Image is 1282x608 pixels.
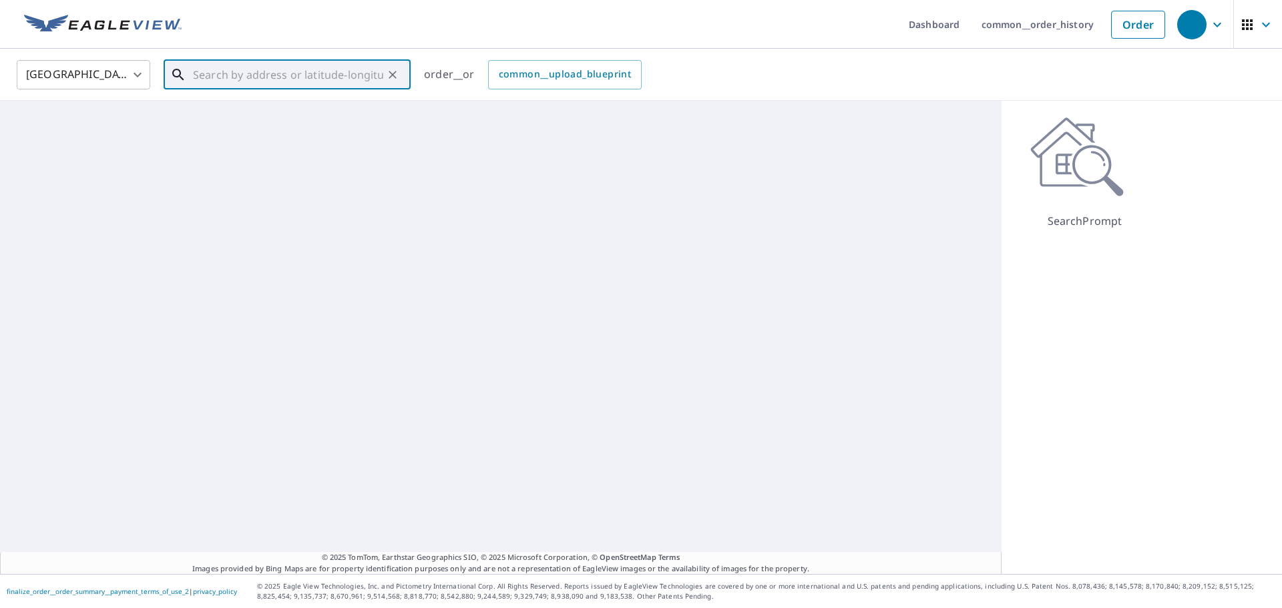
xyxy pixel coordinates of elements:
div: [GEOGRAPHIC_DATA] [17,56,150,93]
p: | [7,587,237,595]
a: privacy_policy [193,587,237,596]
input: Search by address or latitude-longitude [193,56,383,93]
button: Clear [383,65,402,84]
div: order__or [424,60,642,89]
span: © 2025 TomTom, Earthstar Geographics SIO, © 2025 Microsoft Corporation, © [322,552,680,563]
img: EV Logo [24,15,182,35]
p: © 2025 Eagle View Technologies, Inc. and Pictometry International Corp. All Rights Reserved. Repo... [257,581,1275,601]
p: SearchPrompt [1041,213,1128,229]
a: Order [1111,11,1165,39]
a: common__upload_blueprint [488,60,642,89]
a: finalize_order__order_summary__payment_terms_of_use_2 [7,587,189,596]
a: OpenStreetMap [600,552,656,562]
a: Terms [658,552,680,562]
span: common__upload_blueprint [499,66,632,83]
